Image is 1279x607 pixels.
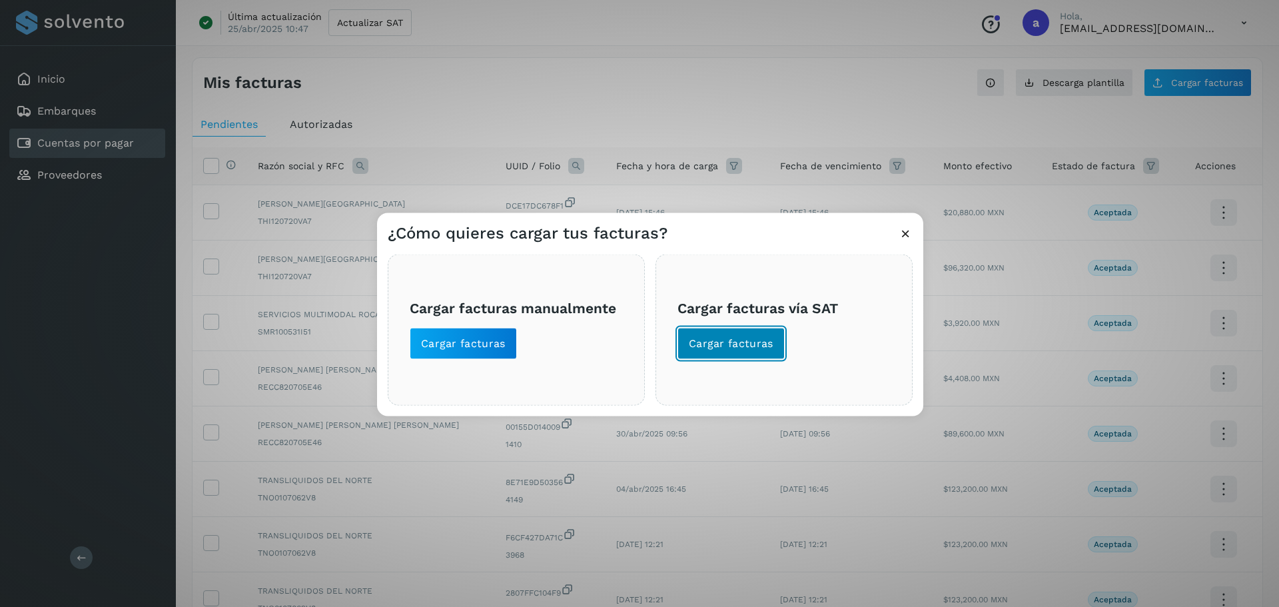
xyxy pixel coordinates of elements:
h3: ¿Cómo quieres cargar tus facturas? [388,223,667,243]
h3: Cargar facturas manualmente [410,300,623,316]
button: Cargar facturas [410,327,517,359]
button: Cargar facturas [677,327,785,359]
h3: Cargar facturas vía SAT [677,300,891,316]
span: Cargar facturas [689,336,773,350]
span: Cargar facturas [421,336,506,350]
